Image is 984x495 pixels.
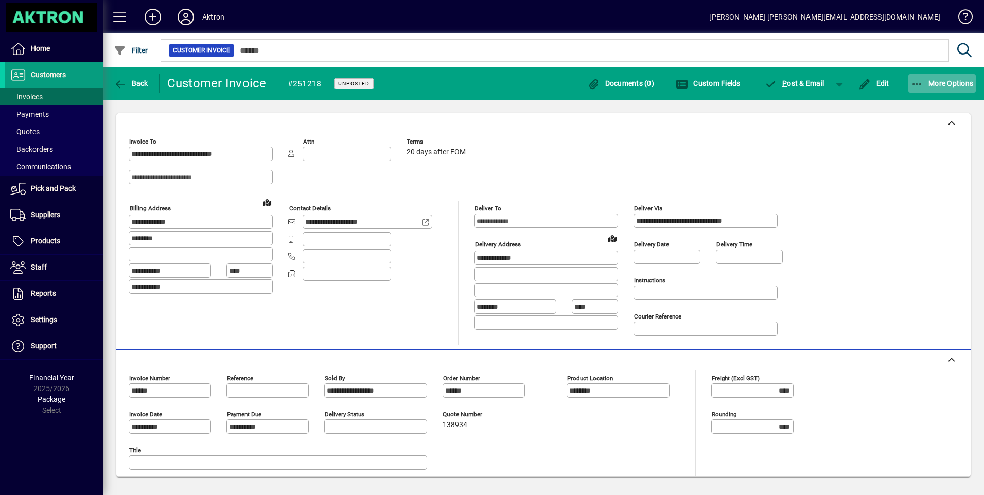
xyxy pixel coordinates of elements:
[443,421,467,429] span: 138934
[585,74,657,93] button: Documents (0)
[129,447,141,454] mat-label: Title
[911,79,974,87] span: More Options
[716,241,752,248] mat-label: Delivery time
[5,255,103,280] a: Staff
[173,45,230,56] span: Customer Invoice
[29,374,74,382] span: Financial Year
[407,138,468,145] span: Terms
[303,138,314,145] mat-label: Attn
[167,75,267,92] div: Customer Invoice
[634,205,662,212] mat-label: Deliver via
[202,9,224,25] div: Aktron
[227,375,253,382] mat-label: Reference
[31,210,60,219] span: Suppliers
[5,333,103,359] a: Support
[288,76,322,92] div: #251218
[475,205,501,212] mat-label: Deliver To
[5,202,103,228] a: Suppliers
[129,411,162,418] mat-label: Invoice date
[31,315,57,324] span: Settings
[111,41,151,60] button: Filter
[136,8,169,26] button: Add
[169,8,202,26] button: Profile
[712,375,760,382] mat-label: Freight (excl GST)
[567,375,613,382] mat-label: Product location
[129,375,170,382] mat-label: Invoice number
[31,184,76,192] span: Pick and Pack
[709,9,940,25] div: [PERSON_NAME] [PERSON_NAME][EMAIL_ADDRESS][DOMAIN_NAME]
[325,411,364,418] mat-label: Delivery status
[908,74,976,93] button: More Options
[634,241,669,248] mat-label: Delivery date
[338,80,370,87] span: Unposted
[5,307,103,333] a: Settings
[114,46,148,55] span: Filter
[10,163,71,171] span: Communications
[5,176,103,202] a: Pick and Pack
[634,313,681,320] mat-label: Courier Reference
[129,138,156,145] mat-label: Invoice To
[676,79,741,87] span: Custom Fields
[111,74,151,93] button: Back
[604,230,621,246] a: View on map
[31,44,50,52] span: Home
[227,411,261,418] mat-label: Payment due
[10,110,49,118] span: Payments
[114,79,148,87] span: Back
[443,375,480,382] mat-label: Order number
[325,375,345,382] mat-label: Sold by
[5,158,103,175] a: Communications
[951,2,971,36] a: Knowledge Base
[31,342,57,350] span: Support
[10,93,43,101] span: Invoices
[31,70,66,79] span: Customers
[443,411,504,418] span: Quote number
[31,263,47,271] span: Staff
[407,148,466,156] span: 20 days after EOM
[858,79,889,87] span: Edit
[673,74,743,93] button: Custom Fields
[760,74,830,93] button: Post & Email
[5,88,103,105] a: Invoices
[10,128,40,136] span: Quotes
[259,194,275,210] a: View on map
[31,289,56,297] span: Reports
[634,277,665,284] mat-label: Instructions
[31,237,60,245] span: Products
[765,79,824,87] span: ost & Email
[5,105,103,123] a: Payments
[5,123,103,140] a: Quotes
[587,79,654,87] span: Documents (0)
[5,228,103,254] a: Products
[712,411,736,418] mat-label: Rounding
[5,281,103,307] a: Reports
[856,74,892,93] button: Edit
[5,140,103,158] a: Backorders
[38,395,65,403] span: Package
[5,36,103,62] a: Home
[103,74,160,93] app-page-header-button: Back
[10,145,53,153] span: Backorders
[782,79,787,87] span: P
